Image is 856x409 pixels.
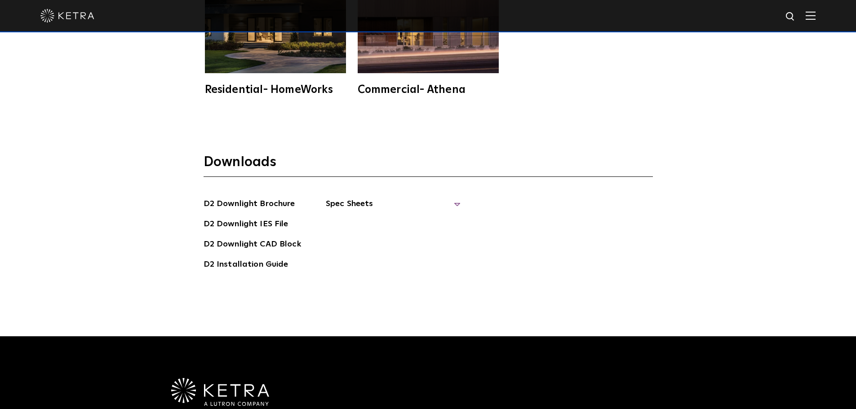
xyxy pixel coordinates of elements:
a: D2 Downlight IES File [204,218,288,232]
span: Spec Sheets [326,198,461,217]
a: D2 Downlight CAD Block [204,238,301,252]
img: search icon [785,11,796,22]
img: Hamburger%20Nav.svg [806,11,816,20]
img: ketra-logo-2019-white [40,9,94,22]
div: Commercial- Athena [358,84,499,95]
h3: Downloads [204,154,653,177]
a: D2 Installation Guide [204,258,288,273]
a: D2 Downlight Brochure [204,198,295,212]
div: Residential- HomeWorks [205,84,346,95]
img: Ketra-aLutronCo_White_RGB [171,378,269,406]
